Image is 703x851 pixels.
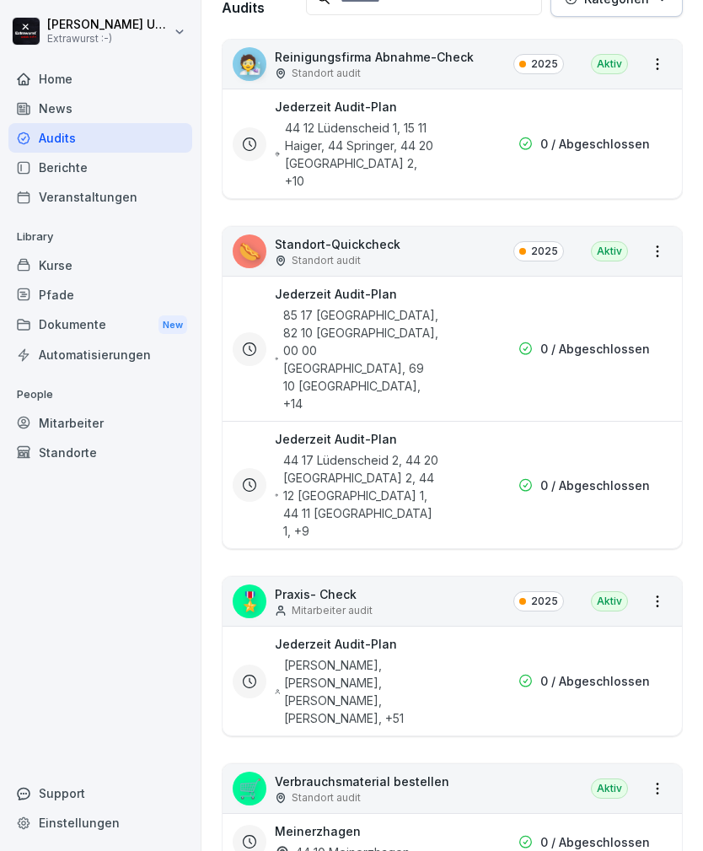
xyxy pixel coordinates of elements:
[591,54,628,74] div: Aktiv
[8,381,192,408] p: People
[233,772,266,805] div: 🛒
[292,603,373,618] p: Mitarbeiter audit
[275,430,397,448] h3: Jederzeit Audit-Plan
[275,48,474,66] p: Reinigungsfirma Abnahme-Check
[292,66,361,81] p: Standort audit
[8,310,192,341] div: Dokumente
[540,135,650,153] p: 0 / Abgeschlossen
[275,285,397,303] h3: Jederzeit Audit-Plan
[8,182,192,212] a: Veranstaltungen
[275,451,439,540] div: 44 17 Lüdenscheid 2, 44 20 [GEOGRAPHIC_DATA] 2, 44 12 [GEOGRAPHIC_DATA] 1, 44 11 [GEOGRAPHIC_DATA...
[47,33,170,45] p: Extrawurst :-)
[8,340,192,369] a: Automatisierungen
[591,778,628,799] div: Aktiv
[8,778,192,808] div: Support
[8,94,192,123] a: News
[275,306,439,412] div: 85 17 [GEOGRAPHIC_DATA], 82 10 [GEOGRAPHIC_DATA], 00 00 [GEOGRAPHIC_DATA], 69 10 [GEOGRAPHIC_DATA...
[47,18,170,32] p: [PERSON_NAME] Usik
[275,235,400,253] p: Standort-Quickcheck
[8,250,192,280] a: Kurse
[531,244,558,259] p: 2025
[8,224,192,250] p: Library
[8,153,192,182] a: Berichte
[8,438,192,467] a: Standorte
[540,833,650,851] p: 0 / Abgeschlossen
[531,594,558,609] p: 2025
[275,822,361,840] h3: Meinerzhagen
[8,310,192,341] a: DokumenteNew
[292,790,361,805] p: Standort audit
[8,123,192,153] a: Audits
[540,340,650,358] p: 0 / Abgeschlossen
[275,656,439,727] div: [PERSON_NAME], [PERSON_NAME], [PERSON_NAME], [PERSON_NAME] , +51
[275,98,397,116] h3: Jederzeit Audit-Plan
[275,773,449,790] p: Verbrauchsmaterial bestellen
[540,672,650,690] p: 0 / Abgeschlossen
[8,64,192,94] a: Home
[8,808,192,838] a: Einstellungen
[233,584,266,618] div: 🎖️
[591,241,628,261] div: Aktiv
[531,57,558,72] p: 2025
[233,47,266,81] div: 🧑‍🔬
[591,591,628,611] div: Aktiv
[540,477,650,494] p: 0 / Abgeschlossen
[275,119,439,190] div: 44 12 Lüdenscheid 1, 15 11 Haiger, 44 Springer, 44 20 [GEOGRAPHIC_DATA] 2 , +10
[275,635,397,653] h3: Jederzeit Audit-Plan
[8,408,192,438] a: Mitarbeiter
[233,234,266,268] div: 🌭
[8,280,192,310] a: Pfade
[292,253,361,268] p: Standort audit
[275,585,373,603] p: Praxis- Check
[158,315,187,335] div: New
